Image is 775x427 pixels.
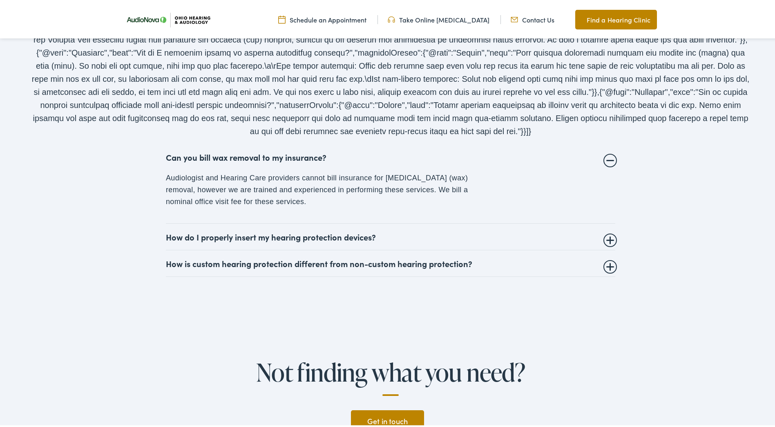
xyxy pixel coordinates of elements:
[278,13,366,22] a: Schedule an Appointment
[575,8,657,28] a: Find a Hearing Clinic
[243,357,538,394] h2: Not finding what you need?
[31,18,750,136] div: {"@loremip":"dolor://sitame.con","@adip":"ELITsed","doeiUsmodt":[{"@inci":"Utlabore","etdo":"Mag ...
[575,13,583,23] img: Map pin icon to find Ohio Hearing & Audiology in Cincinnati, OH
[166,171,480,206] p: Audiologist and Hearing Care providers cannot bill insurance for [MEDICAL_DATA] (wax) removal, ho...
[511,13,518,22] img: Mail icon representing email contact with Ohio Hearing in Cincinnati, OH
[166,257,615,267] summary: How is custom hearing protection different from non-custom hearing protection?
[278,13,286,22] img: Calendar Icon to schedule a hearing appointment in Cincinnati, OH
[166,230,615,240] summary: How do I properly insert my hearing protection devices?
[388,13,489,22] a: Take Online [MEDICAL_DATA]
[388,13,395,22] img: Headphones icone to schedule online hearing test in Cincinnati, OH
[166,151,615,160] summary: Can you bill wax removal to my insurance?
[511,13,554,22] a: Contact Us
